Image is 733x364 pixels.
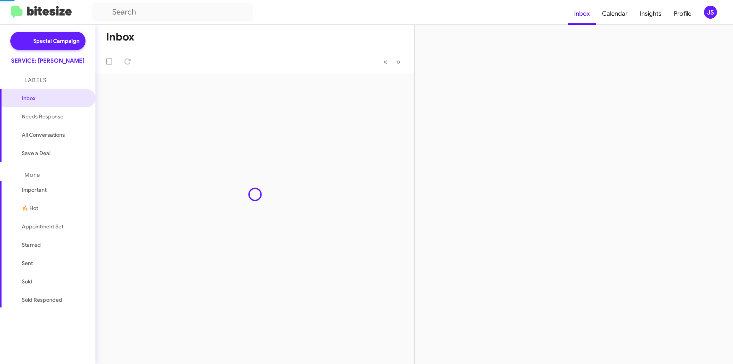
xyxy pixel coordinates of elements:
[22,186,87,194] span: Important
[22,296,62,304] span: Sold Responded
[11,57,84,65] div: SERVICE: [PERSON_NAME]
[106,31,134,43] h1: Inbox
[22,278,32,285] span: Sold
[22,241,41,249] span: Starred
[392,54,405,70] button: Next
[568,3,596,25] a: Inbox
[24,171,40,178] span: More
[92,3,253,21] input: Search
[634,3,668,25] a: Insights
[22,131,65,139] span: All Conversations
[697,6,725,19] button: JS
[10,32,86,50] a: Special Campaign
[379,54,392,70] button: Previous
[22,113,87,120] span: Needs Response
[704,6,717,19] div: JS
[383,57,387,66] span: «
[379,54,405,70] nav: Page navigation example
[24,77,47,84] span: Labels
[22,223,63,230] span: Appointment Set
[396,57,400,66] span: »
[22,259,33,267] span: Sent
[33,37,79,45] span: Special Campaign
[668,3,697,25] a: Profile
[596,3,634,25] a: Calendar
[22,204,38,212] span: 🔥 Hot
[22,94,87,102] span: Inbox
[22,149,50,157] span: Save a Deal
